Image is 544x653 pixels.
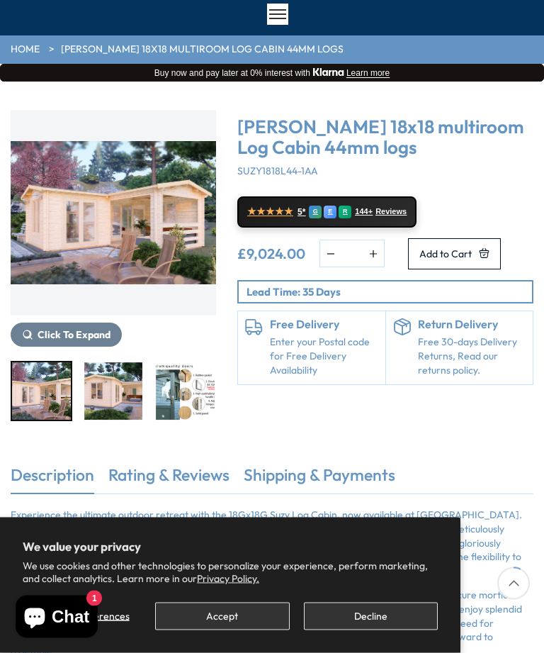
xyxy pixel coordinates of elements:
[11,464,94,494] a: Description
[155,603,289,630] button: Accept
[11,43,40,57] a: HOME
[11,111,216,316] img: Shire Suzy 18x18 multiroom Log Cabin 44mm logs - Best Shed
[355,208,373,217] span: 144+
[246,285,532,300] p: Lead Time: 35 Days
[270,319,378,332] h6: Free Delivery
[197,572,259,585] a: Privacy Policy.
[23,540,438,553] h2: We value your privacy
[83,362,144,422] div: 2 / 7
[419,250,472,259] span: Add to Cart
[11,362,72,422] div: 1 / 7
[61,43,344,57] a: [PERSON_NAME] 18x18 multiroom Log Cabin 44mm logs
[108,464,229,494] a: Rating & Reviews
[270,336,378,378] a: Enter your Postal code for Free Delivery Availability
[11,509,533,579] p: Experience the ultimate outdoor retreat with the 18Gx18G Suzy Log Cabin, now available at [GEOGRA...
[156,363,215,420] img: Premiumqualitydoors_3_f0c32a75-f7e9-4cfe-976d-db3d5c21df21_200x200.jpg
[375,208,407,217] span: Reviews
[418,336,526,378] p: Free 30-days Delivery Returns, Read our returns policy.
[304,603,438,630] button: Decline
[324,206,336,219] div: E
[11,323,122,347] button: Click To Expand
[418,319,526,332] h6: Return Delivery
[244,464,395,494] a: Shipping & Payments
[408,239,501,270] button: Add to Cart
[11,111,216,347] div: 1 / 7
[84,363,143,420] img: Suzy3_2x6-2_5S31896-2_64732b6d-1a30-4d9b-a8b3-4f3a95d206a5_200x200.jpg
[339,206,351,219] div: R
[154,362,216,422] div: 3 / 7
[309,206,322,219] div: G
[237,165,318,178] span: SUZY1818L44-1AA
[23,559,438,585] p: We use cookies and other technologies to personalize your experience, perform marketing, and coll...
[237,197,416,228] a: ★★★★★ 5* G E R 144+ Reviews
[11,596,102,642] inbox-online-store-chat: Shopify online store chat
[237,118,533,158] h3: [PERSON_NAME] 18x18 multiroom Log Cabin 44mm logs
[237,247,305,262] ins: £9,024.00
[38,329,110,342] span: Click To Expand
[12,363,71,420] img: Suzy3_2x6-2_5S31896-1_f0f3b787-e36b-4efa-959a-148785adcb0b_200x200.jpg
[247,206,293,218] span: ★★★★★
